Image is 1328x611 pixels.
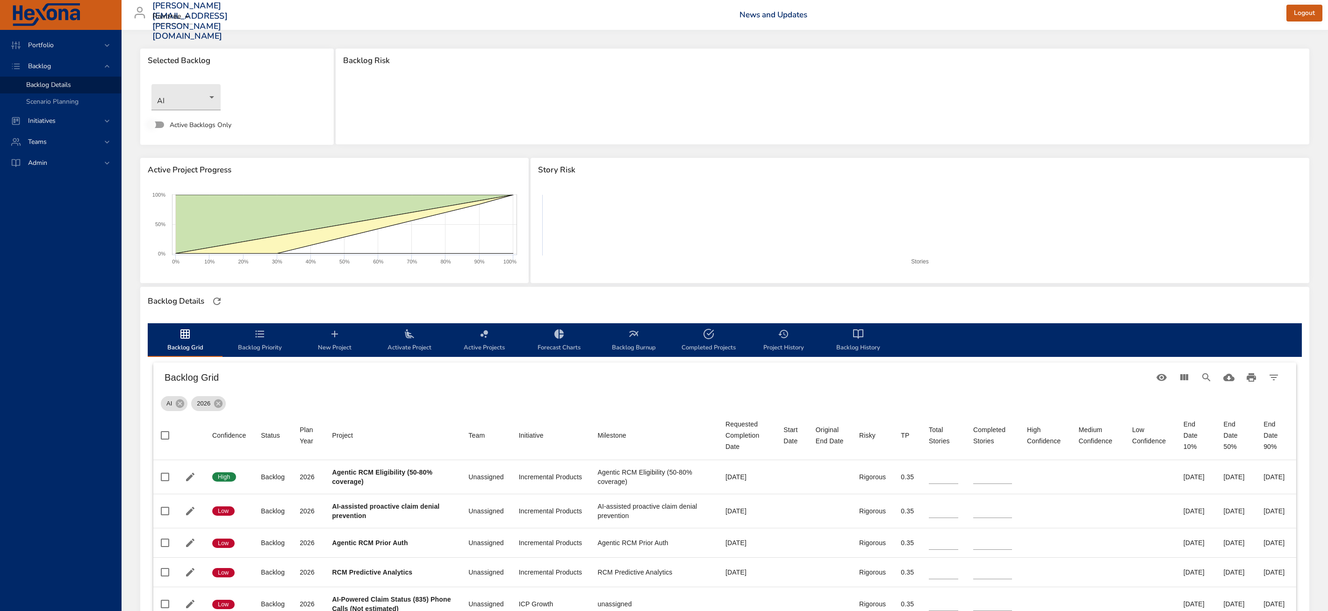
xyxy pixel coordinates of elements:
span: Project [332,430,453,441]
div: Sort [332,430,353,441]
span: Milestone [598,430,711,441]
div: Status [261,430,280,441]
button: Refresh Page [210,294,224,308]
span: Status [261,430,285,441]
img: Hexona [11,3,81,27]
div: [DATE] [1184,472,1209,482]
div: Sort [859,430,876,441]
div: Sort [261,430,280,441]
div: [DATE] [725,568,768,577]
button: Standard Views [1150,366,1173,389]
span: Admin [21,158,55,167]
div: Unassigned [468,568,503,577]
div: End Date 50% [1224,419,1249,452]
div: Incremental Products [519,568,583,577]
div: TP [901,430,909,441]
b: RCM Predictive Analytics [332,568,412,576]
span: Portfolio [21,41,61,50]
div: backlog-tab [148,323,1302,357]
div: RCM Predictive Analytics [598,568,711,577]
h6: Backlog Grid [165,370,1150,385]
div: 0.35 [901,472,914,482]
div: Medium Confidence [1078,424,1117,447]
div: High Confidence [1027,424,1064,447]
span: Backlog [21,62,58,71]
a: News and Updates [739,9,807,20]
div: Requested Completion Date [725,419,768,452]
div: Sort [1132,424,1169,447]
div: Low Confidence [1132,424,1169,447]
div: Rigorous [859,538,886,547]
span: Teams [21,137,54,146]
button: Print [1240,366,1263,389]
text: 20% [238,259,249,264]
div: AI [161,396,187,411]
div: Completed Stories [973,424,1012,447]
text: 100% [152,192,165,198]
b: Agentic RCM Eligibility (50-80% coverage) [332,469,432,485]
text: 60% [373,259,383,264]
span: Initiative [519,430,583,441]
span: Backlog Burnup [602,328,666,353]
div: unassigned [598,599,711,609]
div: Rigorous [859,506,886,516]
div: Backlog [261,599,285,609]
div: AI [151,84,221,110]
button: Search [1195,366,1218,389]
div: Backlog [261,538,285,547]
div: Sort [519,430,544,441]
div: Backlog [261,568,285,577]
div: [DATE] [1263,506,1289,516]
span: Low [212,507,235,515]
b: AI-assisted proactive claim denial prevention [332,503,439,519]
div: Sort [929,424,958,447]
div: Raintree [152,9,193,24]
div: Project [332,430,353,441]
div: [DATE] [1184,538,1209,547]
div: Original End Date [816,424,844,447]
text: Stories [911,258,928,265]
div: 2026 [191,396,226,411]
div: Incremental Products [519,472,583,482]
b: Agentic RCM Prior Auth [332,539,408,547]
button: Edit Project Details [183,504,197,518]
div: Risky [859,430,876,441]
div: Sort [783,424,801,447]
text: 30% [272,259,282,264]
div: [DATE] [725,506,768,516]
text: 100% [503,259,517,264]
text: 0% [158,251,165,256]
div: Rigorous [859,599,886,609]
div: Unassigned [468,506,503,516]
text: 80% [440,259,451,264]
span: Low [212,539,235,547]
span: Team [468,430,503,441]
div: Total Stories [929,424,958,447]
div: Rigorous [859,568,886,577]
div: 2026 [300,506,317,516]
span: AI [161,399,178,408]
text: 0% [172,259,179,264]
span: Logout [1294,7,1315,19]
text: 50% [155,221,165,227]
div: Confidence [212,430,246,441]
div: Sort [598,430,626,441]
div: Sort [973,424,1012,447]
div: Sort [816,424,844,447]
div: Backlog [261,472,285,482]
text: 10% [204,259,215,264]
div: [DATE] [1263,472,1289,482]
div: Sort [901,430,909,441]
span: 2026 [191,399,216,408]
div: Sort [725,419,768,452]
div: [DATE] [1263,568,1289,577]
span: Forecast Charts [527,328,591,353]
div: 2026 [300,538,317,547]
span: TP [901,430,914,441]
div: Sort [468,430,485,441]
span: New Project [303,328,366,353]
div: Sort [1078,424,1117,447]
